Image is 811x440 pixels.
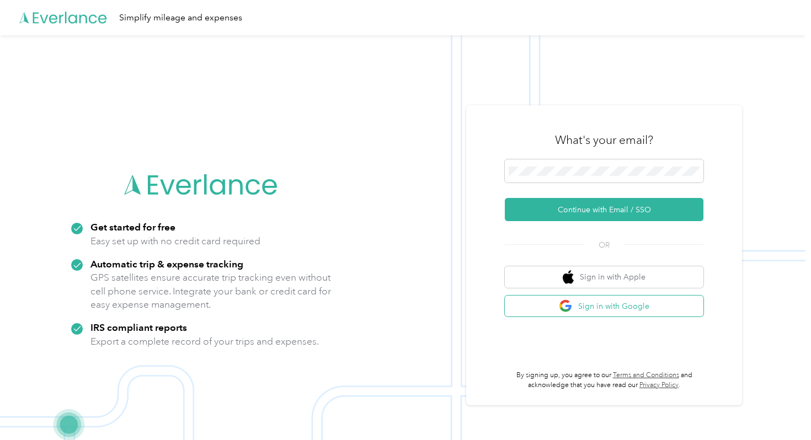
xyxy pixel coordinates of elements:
div: Simplify mileage and expenses [119,11,242,25]
button: apple logoSign in with Apple [505,266,703,288]
button: Continue with Email / SSO [505,198,703,221]
p: Easy set up with no credit card required [90,234,260,248]
img: apple logo [563,270,574,284]
h3: What's your email? [555,132,653,148]
strong: IRS compliant reports [90,321,187,333]
a: Terms and Conditions [613,371,679,379]
strong: Get started for free [90,221,175,233]
strong: Automatic trip & expense tracking [90,258,243,270]
button: google logoSign in with Google [505,296,703,317]
p: GPS satellites ensure accurate trip tracking even without cell phone service. Integrate your bank... [90,271,332,312]
img: google logo [559,299,573,313]
p: Export a complete record of your trips and expenses. [90,335,319,348]
p: By signing up, you agree to our and acknowledge that you have read our . [505,371,703,390]
span: OR [585,239,623,251]
a: Privacy Policy [639,381,679,389]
